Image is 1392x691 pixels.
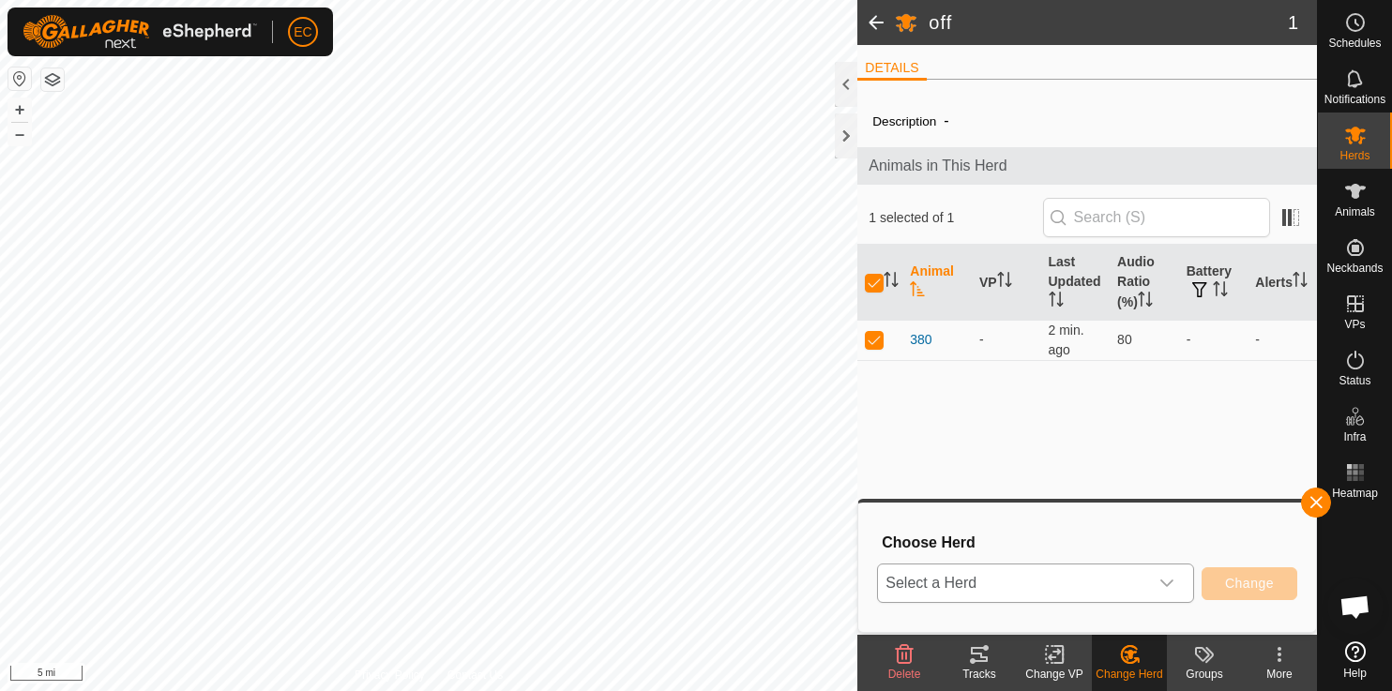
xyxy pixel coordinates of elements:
p-sorticon: Activate to sort [1049,294,1064,309]
span: Status [1339,375,1370,386]
th: Last Updated [1041,245,1111,321]
span: - [936,105,956,136]
td: - [1248,320,1317,360]
span: Infra [1343,431,1366,443]
span: Heatmap [1332,488,1378,499]
span: Schedules [1328,38,1381,49]
span: Change [1225,576,1274,591]
button: – [8,123,31,145]
div: Change Herd [1092,666,1167,683]
p-sorticon: Activate to sort [1138,294,1153,309]
label: Description [872,114,936,128]
span: EC [294,23,311,42]
th: Animal [902,245,972,321]
p-sorticon: Activate to sort [997,275,1012,290]
div: More [1242,666,1317,683]
span: Neckbands [1326,263,1383,274]
h2: off [929,11,1288,34]
li: DETAILS [857,58,926,81]
p-sorticon: Activate to sort [1213,284,1228,299]
img: Gallagher Logo [23,15,257,49]
th: Alerts [1248,245,1317,321]
p-sorticon: Activate to sort [910,284,925,299]
th: Battery [1179,245,1248,321]
a: Help [1318,634,1392,686]
span: Oct 14, 2025, 5:04 PM [1049,323,1084,357]
button: Map Layers [41,68,64,91]
p-sorticon: Activate to sort [1293,275,1308,290]
div: Open chat [1327,578,1384,635]
span: VPs [1344,319,1365,330]
span: Delete [888,668,921,681]
span: 380 [910,330,931,350]
span: Herds [1339,150,1369,161]
button: Reset Map [8,68,31,90]
span: Notifications [1324,94,1385,105]
div: Change VP [1017,666,1092,683]
span: 80 [1117,332,1132,347]
div: Groups [1167,666,1242,683]
h3: Choose Herd [882,533,1297,551]
p-sorticon: Activate to sort [884,275,899,290]
td: - [1179,320,1248,360]
th: Audio Ratio (%) [1110,245,1179,321]
a: Privacy Policy [355,667,425,683]
button: Change [1202,567,1297,600]
span: Help [1343,668,1367,679]
a: Contact Us [447,667,503,683]
button: + [8,98,31,121]
span: Animals [1335,206,1375,218]
span: Select a Herd [878,564,1148,602]
span: 1 selected of 1 [869,208,1042,228]
span: Animals in This Herd [869,155,1306,177]
th: VP [972,245,1041,321]
div: dropdown trigger [1148,564,1186,602]
div: Tracks [942,666,1017,683]
app-display-virtual-paddock-transition: - [979,332,984,347]
input: Search (S) [1043,198,1270,237]
span: 1 [1288,8,1298,37]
